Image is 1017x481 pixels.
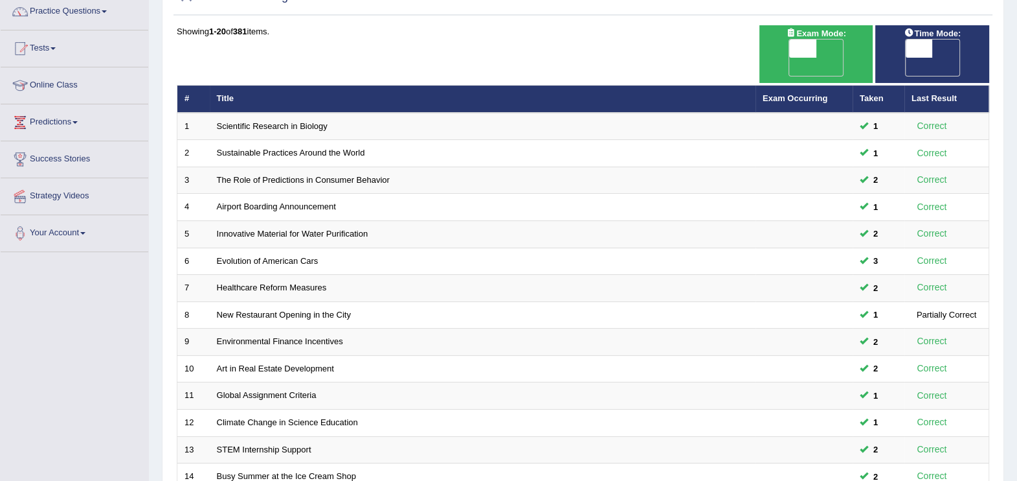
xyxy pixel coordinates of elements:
div: Correct [911,280,952,295]
a: Art in Real Estate Development [217,364,334,373]
td: 5 [177,221,210,248]
td: 8 [177,301,210,329]
div: Correct [911,146,952,161]
td: 1 [177,113,210,140]
div: Correct [911,415,952,430]
span: You can still take this question [868,308,883,322]
span: You can still take this question [868,416,883,429]
th: Last Result [904,86,989,113]
span: Exam Mode: [781,27,851,40]
div: Correct [911,361,952,376]
td: 3 [177,167,210,194]
span: You can still take this question [868,389,883,403]
span: You can still take this question [868,227,883,240]
span: You can still take this question [868,147,883,160]
th: Title [210,86,755,113]
span: You can still take this question [868,200,883,214]
a: Strategy Videos [1,178,148,211]
div: Correct [911,253,952,268]
a: The Role of Predictions in Consumer Behavior [217,175,390,185]
td: 11 [177,382,210,410]
a: Exam Occurring [763,93,827,103]
span: You can still take this question [868,254,883,268]
a: Environmental Finance Incentives [217,336,343,346]
span: You can still take this question [868,443,883,456]
div: Correct [911,119,952,134]
td: 2 [177,140,210,167]
td: 13 [177,436,210,463]
a: Sustainable Practices Around the World [217,148,365,158]
div: Correct [911,442,952,457]
a: Healthcare Reform Measures [217,283,327,292]
td: 6 [177,248,210,275]
a: Innovative Material for Water Purification [217,229,368,239]
td: 7 [177,275,210,302]
a: Online Class [1,67,148,100]
div: Correct [911,200,952,215]
a: Climate Change in Science Education [217,417,358,427]
a: Evolution of American Cars [217,256,319,266]
b: 381 [233,27,247,36]
th: Taken [853,86,904,113]
div: Showing of items. [177,25,989,38]
span: You can still take this question [868,173,883,187]
td: 9 [177,329,210,356]
a: New Restaurant Opening in the City [217,310,351,320]
div: Correct [911,334,952,349]
b: 1-20 [209,27,226,36]
td: 12 [177,409,210,436]
a: Scientific Research in Biology [217,121,328,131]
a: Your Account [1,215,148,248]
span: You can still take this question [868,281,883,295]
div: Show exams occurring in exams [759,25,873,83]
div: Correct [911,172,952,187]
a: STEM Internship Support [217,445,311,454]
a: Tests [1,30,148,63]
div: Correct [911,226,952,241]
a: Success Stories [1,141,148,174]
th: # [177,86,210,113]
span: You can still take this question [868,362,883,375]
td: 4 [177,194,210,221]
a: Global Assignment Criteria [217,390,317,400]
span: You can still take this question [868,119,883,133]
td: 10 [177,355,210,382]
div: Partially Correct [911,308,981,322]
span: Time Mode: [899,27,966,40]
a: Airport Boarding Announcement [217,202,336,211]
a: Predictions [1,104,148,137]
div: Correct [911,388,952,403]
span: You can still take this question [868,335,883,349]
a: Busy Summer at the Ice Cream Shop [217,471,356,481]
